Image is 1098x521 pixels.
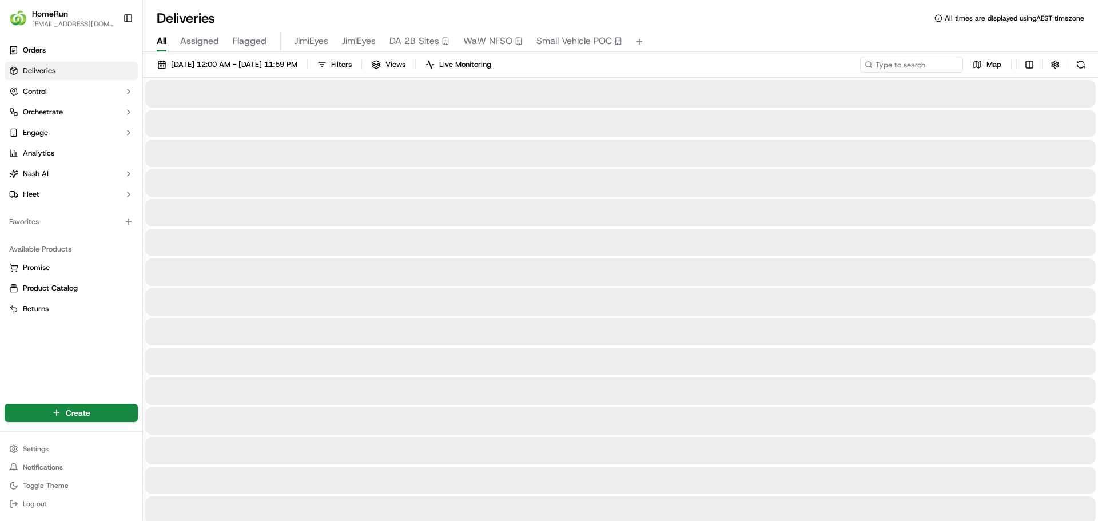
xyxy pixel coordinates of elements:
span: Filters [331,59,352,70]
button: Views [367,57,411,73]
span: [DATE] 12:00 AM - [DATE] 11:59 PM [171,59,297,70]
a: Orders [5,41,138,59]
button: [DATE] 12:00 AM - [DATE] 11:59 PM [152,57,303,73]
span: Map [986,59,1001,70]
span: All times are displayed using AEST timezone [945,14,1084,23]
img: HomeRun [9,9,27,27]
span: Log out [23,499,46,508]
button: Fleet [5,185,138,204]
button: [EMAIL_ADDRESS][DOMAIN_NAME] [32,19,114,29]
div: Favorites [5,213,138,231]
span: Orchestrate [23,107,63,117]
button: Create [5,404,138,422]
button: Promise [5,258,138,277]
button: Log out [5,496,138,512]
a: Deliveries [5,62,138,80]
span: Orders [23,45,46,55]
span: Nash AI [23,169,49,179]
button: HomeRun [32,8,68,19]
h1: Deliveries [157,9,215,27]
div: Available Products [5,240,138,258]
span: JimiEyes [342,34,376,48]
span: Views [385,59,405,70]
button: Product Catalog [5,279,138,297]
span: All [157,34,166,48]
span: Deliveries [23,66,55,76]
span: Product Catalog [23,283,78,293]
button: Settings [5,441,138,457]
button: Orchestrate [5,103,138,121]
span: JimiEyes [295,34,328,48]
span: Engage [23,128,48,138]
span: Settings [23,444,49,454]
a: Analytics [5,144,138,162]
button: Engage [5,124,138,142]
span: Assigned [180,34,219,48]
button: Refresh [1073,57,1089,73]
button: Nash AI [5,165,138,183]
button: Toggle Theme [5,478,138,494]
button: Returns [5,300,138,318]
span: Create [66,407,90,419]
a: Promise [9,263,133,273]
span: Flagged [233,34,266,48]
span: Live Monitoring [439,59,491,70]
span: Promise [23,263,50,273]
span: Toggle Theme [23,481,69,490]
button: Filters [312,57,357,73]
button: Live Monitoring [420,57,496,73]
input: Type to search [860,57,963,73]
button: Map [968,57,1006,73]
span: WaW NFSO [463,34,512,48]
span: Small Vehicle POC [536,34,612,48]
button: Control [5,82,138,101]
a: Product Catalog [9,283,133,293]
span: DA 2B Sites [389,34,439,48]
a: Returns [9,304,133,314]
button: HomeRunHomeRun[EMAIL_ADDRESS][DOMAIN_NAME] [5,5,118,32]
button: Notifications [5,459,138,475]
span: Fleet [23,189,39,200]
span: Returns [23,304,49,314]
span: Notifications [23,463,63,472]
span: Analytics [23,148,54,158]
span: Control [23,86,47,97]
